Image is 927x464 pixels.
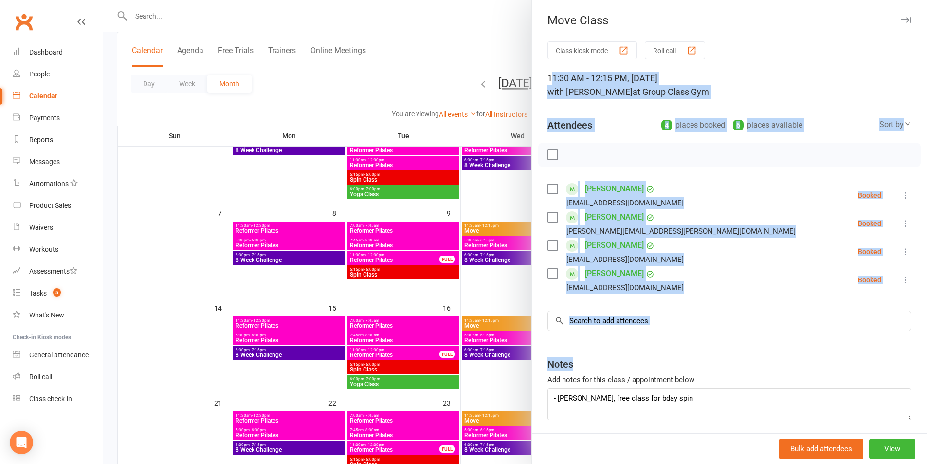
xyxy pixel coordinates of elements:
[547,72,911,99] div: 11:30 AM - 12:15 PM, [DATE]
[645,41,705,59] button: Roll call
[547,311,911,331] input: Search to add attendees
[29,373,52,381] div: Roll call
[29,158,60,166] div: Messages
[858,277,881,283] div: Booked
[13,107,103,129] a: Payments
[13,129,103,151] a: Reports
[585,209,644,225] a: [PERSON_NAME]
[13,344,103,366] a: General attendance kiosk mode
[13,388,103,410] a: Class kiosk mode
[585,266,644,281] a: [PERSON_NAME]
[633,87,709,97] span: at Group Class Gym
[547,357,573,371] div: Notes
[29,114,60,122] div: Payments
[585,181,644,197] a: [PERSON_NAME]
[661,120,672,130] div: 4
[13,41,103,63] a: Dashboard
[661,118,725,132] div: places booked
[869,439,915,459] button: View
[858,220,881,227] div: Booked
[779,439,863,459] button: Bulk add attendees
[547,87,633,97] span: with [PERSON_NAME]
[53,288,61,297] span: 5
[29,267,77,275] div: Assessments
[29,311,64,319] div: What's New
[858,248,881,255] div: Booked
[547,118,592,132] div: Attendees
[13,151,103,173] a: Messages
[547,41,637,59] button: Class kiosk mode
[29,70,50,78] div: People
[12,10,36,34] a: Clubworx
[879,118,911,131] div: Sort by
[29,136,53,144] div: Reports
[29,48,63,56] div: Dashboard
[585,238,644,253] a: [PERSON_NAME]
[733,120,744,130] div: 6
[13,195,103,217] a: Product Sales
[29,395,72,403] div: Class check-in
[733,118,802,132] div: places available
[13,63,103,85] a: People
[13,239,103,260] a: Workouts
[566,253,684,266] div: [EMAIL_ADDRESS][DOMAIN_NAME]
[566,225,796,238] div: [PERSON_NAME][EMAIL_ADDRESS][PERSON_NAME][DOMAIN_NAME]
[29,245,58,253] div: Workouts
[532,14,927,27] div: Move Class
[29,180,69,187] div: Automations
[29,289,47,297] div: Tasks
[13,85,103,107] a: Calendar
[566,197,684,209] div: [EMAIL_ADDRESS][DOMAIN_NAME]
[13,366,103,388] a: Roll call
[566,281,684,294] div: [EMAIL_ADDRESS][DOMAIN_NAME]
[29,92,57,100] div: Calendar
[13,260,103,282] a: Assessments
[13,217,103,239] a: Waivers
[547,374,911,386] div: Add notes for this class / appointment below
[13,173,103,195] a: Automations
[13,282,103,304] a: Tasks 5
[13,304,103,326] a: What's New
[10,431,33,454] div: Open Intercom Messenger
[858,192,881,199] div: Booked
[29,223,53,231] div: Waivers
[29,202,71,209] div: Product Sales
[29,351,89,359] div: General attendance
